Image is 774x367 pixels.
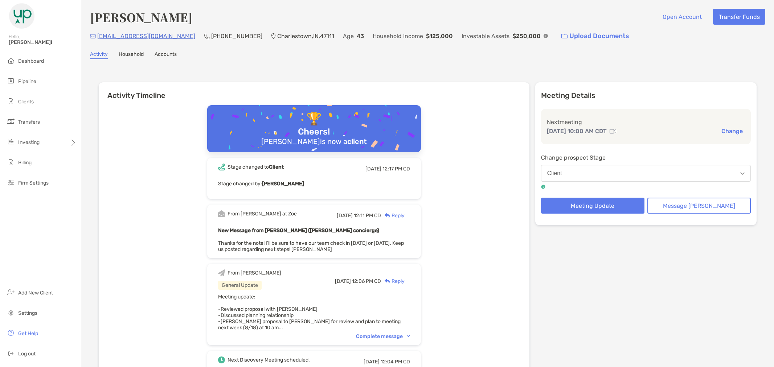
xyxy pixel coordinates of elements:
[155,51,177,59] a: Accounts
[713,9,765,25] button: Transfer Funds
[7,117,15,126] img: transfers icon
[228,211,297,217] div: From [PERSON_NAME] at Zoe
[541,185,545,189] img: tooltip
[547,127,607,136] p: [DATE] 10:00 AM CDT
[303,112,324,127] div: 🏆
[719,127,745,135] button: Change
[381,359,410,365] span: 12:04 PM CD
[657,9,707,25] button: Open Account
[269,164,284,170] b: Client
[218,227,379,234] b: New Message from [PERSON_NAME] ([PERSON_NAME] concierge)
[277,32,334,41] p: Charlestown , IN , 47111
[382,166,410,172] span: 12:17 PM CD
[7,329,15,337] img: get-help icon
[218,356,225,363] img: Event icon
[218,269,225,276] img: Event icon
[385,279,390,284] img: Reply icon
[228,164,284,170] div: Stage changed to
[610,128,616,134] img: communication type
[7,158,15,166] img: billing icon
[18,310,37,316] span: Settings
[407,335,410,337] img: Chevron icon
[462,32,509,41] p: Investable Assets
[18,99,34,105] span: Clients
[119,51,144,59] a: Household
[373,32,423,41] p: Household Income
[7,288,15,297] img: add_new_client icon
[337,213,353,219] span: [DATE]
[218,281,262,290] div: General Update
[99,82,529,100] h6: Activity Timeline
[364,359,380,365] span: [DATE]
[647,198,751,214] button: Message [PERSON_NAME]
[18,119,40,125] span: Transfers
[541,165,751,182] button: Client
[204,33,210,39] img: Phone Icon
[9,39,77,45] span: [PERSON_NAME]!
[218,210,225,217] img: Event icon
[547,117,745,127] p: Next meeting
[90,51,108,59] a: Activity
[295,127,333,137] div: Cheers!
[207,105,421,168] img: Confetti
[9,3,35,29] img: Zoe Logo
[7,56,15,65] img: dashboard icon
[18,139,40,145] span: Investing
[354,213,381,219] span: 12:11 PM CD
[271,33,276,39] img: Location Icon
[97,32,195,41] p: [EMAIL_ADDRESS][DOMAIN_NAME]
[90,34,96,38] img: Email Icon
[561,34,568,39] img: button icon
[18,351,36,357] span: Log out
[18,290,53,296] span: Add New Client
[18,58,44,64] span: Dashboard
[740,172,745,175] img: Open dropdown arrow
[18,330,38,337] span: Get Help
[218,179,410,188] p: Stage changed by:
[218,294,401,331] span: Meeting update: -Reviewed proposal with [PERSON_NAME] -Discussed planning relationship -[PERSON_N...
[18,160,32,166] span: Billing
[541,153,751,162] p: Change prospect Stage
[335,278,351,284] span: [DATE]
[7,308,15,317] img: settings icon
[7,178,15,187] img: firm-settings icon
[228,357,310,363] div: Next Discovery Meeting scheduled.
[18,78,36,84] span: Pipeline
[357,32,364,41] p: 43
[352,278,381,284] span: 12:06 PM CD
[7,349,15,358] img: logout icon
[7,77,15,85] img: pipeline icon
[90,9,192,25] h4: [PERSON_NAME]
[541,198,644,214] button: Meeting Update
[547,170,562,177] div: Client
[541,91,751,100] p: Meeting Details
[218,240,404,252] span: Thanks for the note! I’ll be sure to have our team check in [DATE] or [DATE]. Keep us posted rega...
[557,28,634,44] a: Upload Documents
[544,34,548,38] img: Info Icon
[7,97,15,106] img: clients icon
[381,212,405,219] div: Reply
[18,180,49,186] span: Firm Settings
[512,32,541,41] p: $250,000
[258,137,370,146] div: [PERSON_NAME] is now a
[218,164,225,170] img: Event icon
[381,277,405,285] div: Reply
[343,32,354,41] p: Age
[262,181,304,187] b: [PERSON_NAME]
[211,32,262,41] p: [PHONE_NUMBER]
[356,333,410,339] div: Complete message
[7,137,15,146] img: investing icon
[385,213,390,218] img: Reply icon
[365,166,381,172] span: [DATE]
[426,32,453,41] p: $125,000
[347,137,367,146] b: client
[228,270,281,276] div: From [PERSON_NAME]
